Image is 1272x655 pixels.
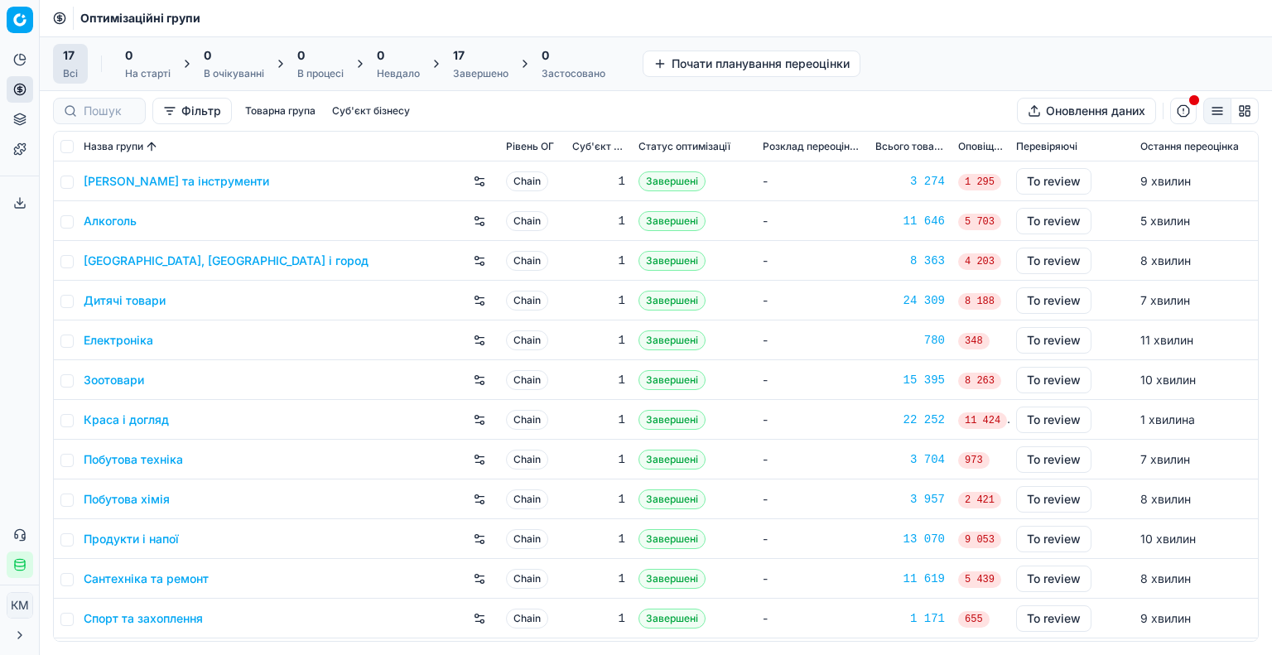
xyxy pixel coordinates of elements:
[7,592,33,619] button: КM
[1016,566,1091,592] button: To review
[238,101,322,121] button: Товарна група
[756,161,869,201] td: -
[453,47,465,64] span: 17
[756,281,869,320] td: -
[958,293,1001,310] span: 8 188
[1140,253,1191,267] span: 8 хвилин
[875,140,945,153] span: Всього товарів
[506,609,548,629] span: Chain
[875,571,945,587] div: 11 619
[1016,140,1077,153] span: Перевіряючі
[325,101,417,121] button: Суб'єкт бізнесу
[875,412,945,428] a: 22 252
[506,569,548,589] span: Chain
[638,330,706,350] span: Завершені
[958,333,990,349] span: 348
[84,451,183,468] a: Побутова техніка
[958,412,1007,429] span: 11 424
[958,140,1003,153] span: Оповіщення
[1016,168,1091,195] button: To review
[506,370,548,390] span: Chain
[506,529,548,549] span: Chain
[643,51,860,77] button: Почати планування переоцінки
[875,292,945,309] a: 24 309
[756,440,869,479] td: -
[1016,407,1091,433] button: To review
[506,410,548,430] span: Chain
[506,140,554,153] span: Рівень OГ
[638,410,706,430] span: Завершені
[84,531,179,547] a: Продукти і напої
[204,67,264,80] div: В очікуванні
[638,529,706,549] span: Завершені
[1140,373,1196,387] span: 10 хвилин
[1140,140,1239,153] span: Остання переоцінка
[1140,293,1190,307] span: 7 хвилин
[958,611,990,628] span: 655
[506,291,548,311] span: Chain
[1016,486,1091,513] button: To review
[84,213,137,229] a: Алкоголь
[1140,333,1193,347] span: 11 хвилин
[958,571,1001,588] span: 5 439
[875,610,945,627] a: 1 171
[377,47,384,64] span: 0
[1016,526,1091,552] button: To review
[572,491,625,508] div: 1
[506,211,548,231] span: Chain
[756,320,869,360] td: -
[80,10,200,26] span: Оптимізаційні групи
[638,171,706,191] span: Завершені
[80,10,200,26] nav: breadcrumb
[875,491,945,508] a: 3 957
[572,213,625,229] div: 1
[958,373,1001,389] span: 8 263
[1140,492,1191,506] span: 8 хвилин
[875,332,945,349] div: 780
[638,609,706,629] span: Завершені
[572,173,625,190] div: 1
[638,211,706,231] span: Завершені
[1140,611,1191,625] span: 9 хвилин
[756,201,869,241] td: -
[297,67,344,80] div: В процесі
[958,492,1001,508] span: 2 421
[875,173,945,190] a: 3 274
[1016,208,1091,234] button: To review
[756,241,869,281] td: -
[958,253,1001,270] span: 4 203
[453,67,508,80] div: Завершено
[756,360,869,400] td: -
[1016,605,1091,632] button: To review
[1140,452,1190,466] span: 7 хвилин
[63,67,78,80] div: Всі
[875,213,945,229] a: 11 646
[1016,446,1091,473] button: To review
[875,531,945,547] a: 13 070
[84,332,153,349] a: Електроніка
[572,292,625,309] div: 1
[958,452,990,469] span: 973
[1140,214,1190,228] span: 5 хвилин
[875,253,945,269] a: 8 363
[84,253,369,269] a: [GEOGRAPHIC_DATA], [GEOGRAPHIC_DATA] і город
[297,47,305,64] span: 0
[506,171,548,191] span: Chain
[638,569,706,589] span: Завершені
[542,47,549,64] span: 0
[1016,327,1091,354] button: To review
[572,412,625,428] div: 1
[542,67,605,80] div: Застосовано
[638,450,706,470] span: Завершені
[958,214,1001,230] span: 5 703
[756,599,869,638] td: -
[84,173,269,190] a: [PERSON_NAME] та інструменти
[572,372,625,388] div: 1
[1140,174,1191,188] span: 9 хвилин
